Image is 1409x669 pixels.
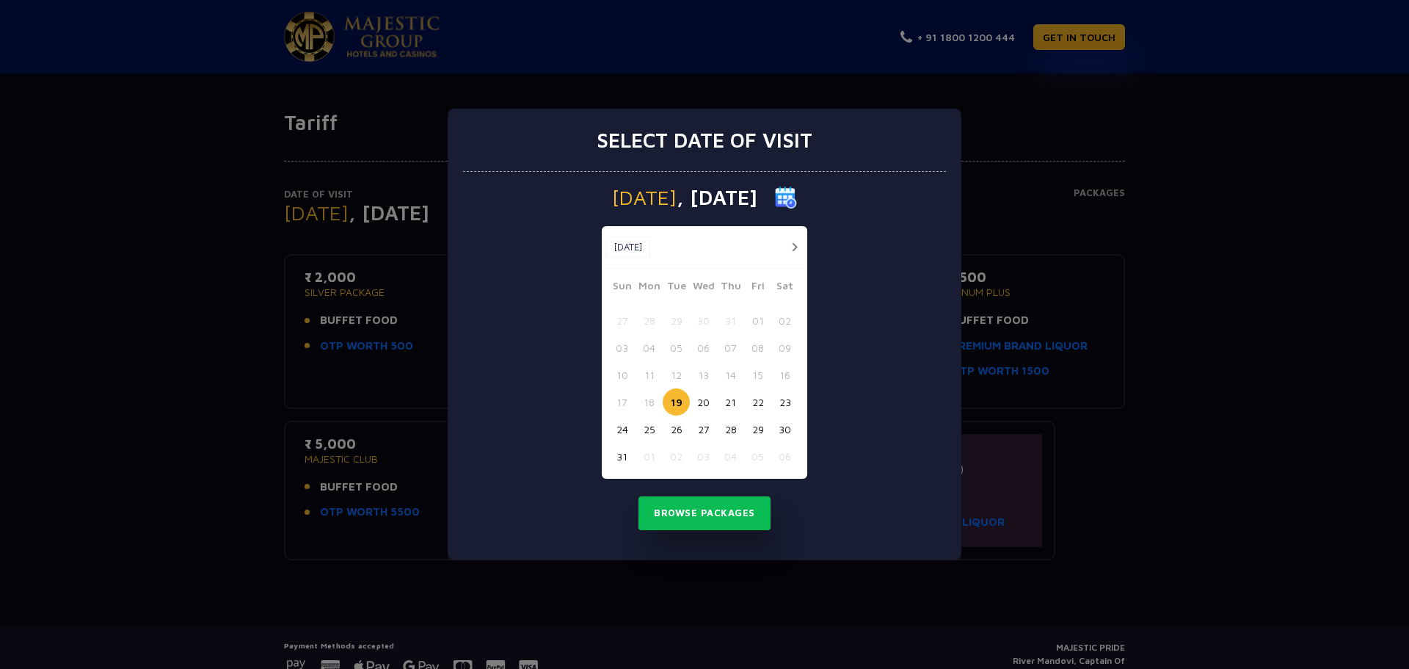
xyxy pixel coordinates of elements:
[744,334,771,361] button: 08
[597,128,812,153] h3: Select date of visit
[717,388,744,416] button: 21
[677,187,757,208] span: , [DATE]
[608,361,636,388] button: 10
[663,416,690,443] button: 26
[690,307,717,334] button: 30
[608,334,636,361] button: 03
[638,496,771,530] button: Browse Packages
[744,416,771,443] button: 29
[775,187,797,209] img: calender icon
[608,443,636,470] button: 31
[717,443,744,470] button: 04
[744,307,771,334] button: 01
[608,416,636,443] button: 24
[612,187,677,208] span: [DATE]
[636,416,663,443] button: 25
[605,236,650,258] button: [DATE]
[744,361,771,388] button: 15
[717,361,744,388] button: 14
[771,307,798,334] button: 02
[690,416,717,443] button: 27
[663,361,690,388] button: 12
[636,334,663,361] button: 04
[636,278,663,298] span: Mon
[717,278,744,298] span: Thu
[771,361,798,388] button: 16
[663,307,690,334] button: 29
[771,443,798,470] button: 06
[663,443,690,470] button: 02
[608,388,636,416] button: 17
[636,388,663,416] button: 18
[690,278,717,298] span: Wed
[771,334,798,361] button: 09
[636,443,663,470] button: 01
[663,388,690,416] button: 19
[717,307,744,334] button: 31
[771,416,798,443] button: 30
[717,416,744,443] button: 28
[744,388,771,416] button: 22
[690,361,717,388] button: 13
[771,388,798,416] button: 23
[717,334,744,361] button: 07
[690,388,717,416] button: 20
[608,278,636,298] span: Sun
[663,278,690,298] span: Tue
[636,307,663,334] button: 28
[744,278,771,298] span: Fri
[636,361,663,388] button: 11
[690,334,717,361] button: 06
[744,443,771,470] button: 05
[690,443,717,470] button: 03
[608,307,636,334] button: 27
[663,334,690,361] button: 05
[771,278,798,298] span: Sat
